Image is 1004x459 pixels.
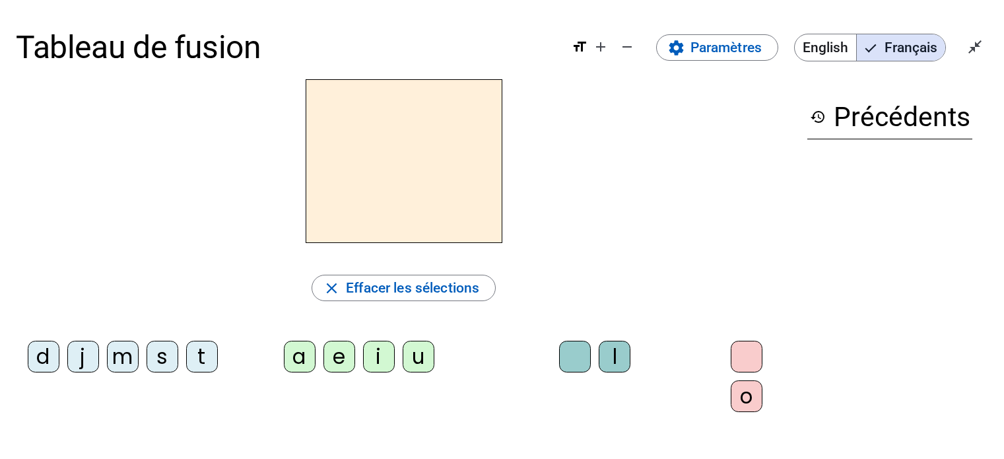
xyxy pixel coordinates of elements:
[599,341,630,372] div: l
[690,36,762,59] span: Paramètres
[587,34,614,60] button: Augmenter la taille de la police
[323,341,355,372] div: e
[346,276,479,300] span: Effacer les sélections
[323,279,341,297] mat-icon: close
[795,34,856,61] span: English
[731,380,762,412] div: o
[284,341,316,372] div: a
[147,341,178,372] div: s
[67,341,99,372] div: j
[28,341,59,372] div: d
[593,39,609,55] mat-icon: add
[857,34,945,61] span: Français
[572,39,587,55] mat-icon: format_size
[107,341,139,372] div: m
[794,34,946,61] mat-button-toggle-group: Language selection
[962,34,988,60] button: Quitter le plein écran
[967,39,983,55] mat-icon: close_fullscreen
[186,341,218,372] div: t
[656,34,778,61] button: Paramètres
[614,34,640,60] button: Diminuer la taille de la police
[807,95,972,139] h3: Précédents
[403,341,434,372] div: u
[619,39,635,55] mat-icon: remove
[667,39,685,57] mat-icon: settings
[363,341,395,372] div: i
[16,16,556,79] h1: Tableau de fusion
[810,109,826,125] mat-icon: history
[312,275,496,301] button: Effacer les sélections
